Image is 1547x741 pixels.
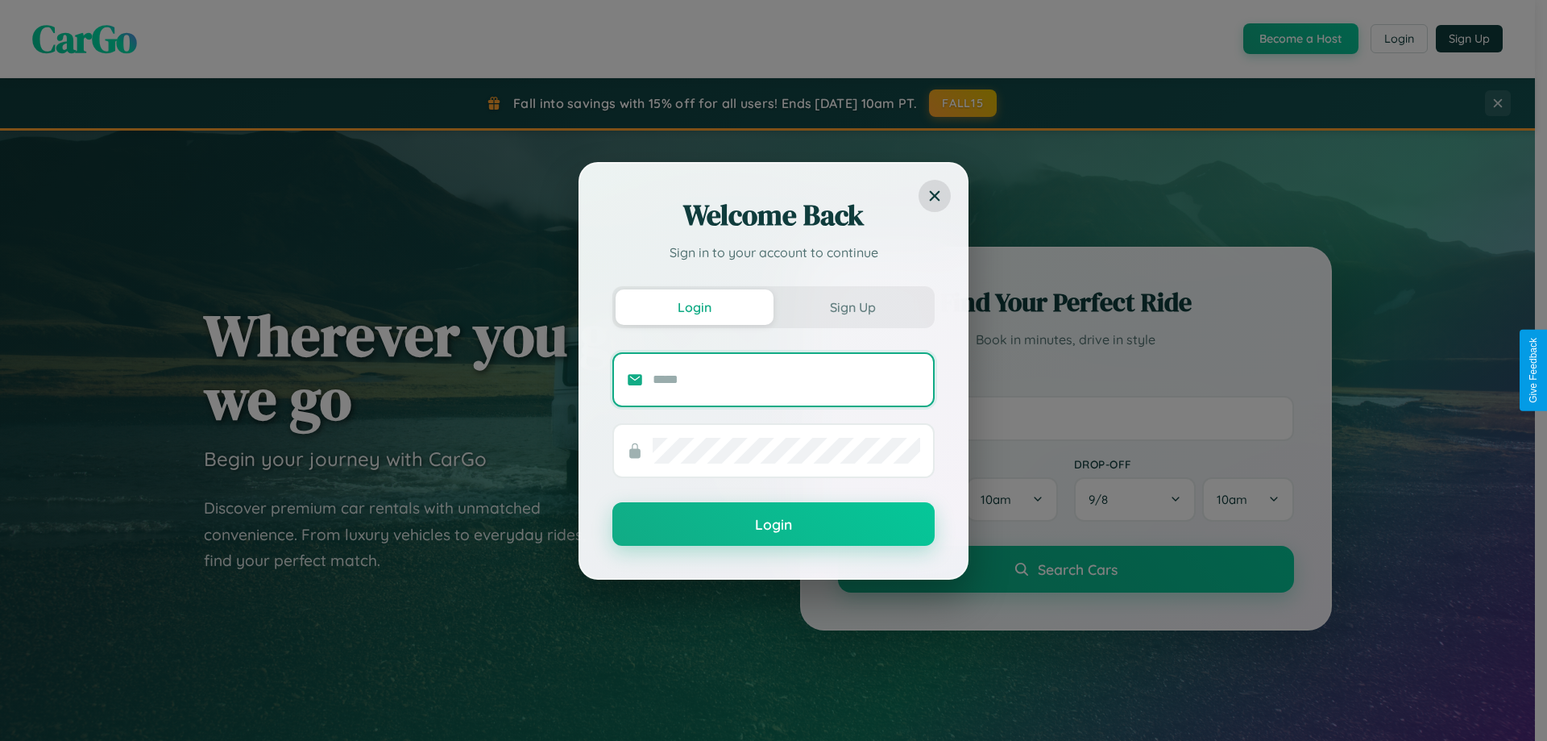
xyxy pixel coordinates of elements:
[612,502,935,546] button: Login
[616,289,773,325] button: Login
[612,196,935,235] h2: Welcome Back
[773,289,931,325] button: Sign Up
[1528,338,1539,403] div: Give Feedback
[612,243,935,262] p: Sign in to your account to continue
